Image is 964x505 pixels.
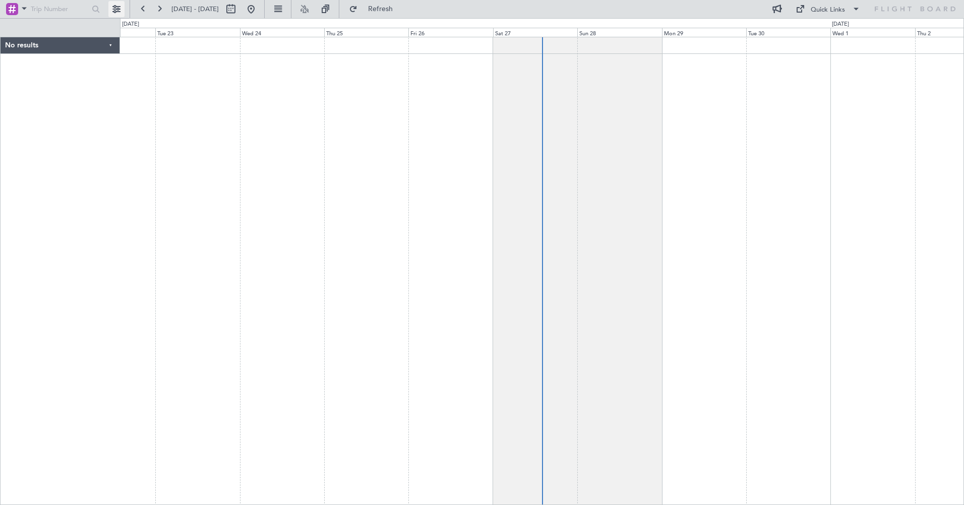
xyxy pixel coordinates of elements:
[31,2,89,17] input: Trip Number
[746,28,830,37] div: Tue 30
[832,20,849,29] div: [DATE]
[791,1,865,17] button: Quick Links
[408,28,493,37] div: Fri 26
[324,28,408,37] div: Thu 25
[171,5,219,14] span: [DATE] - [DATE]
[662,28,746,37] div: Mon 29
[811,5,845,15] div: Quick Links
[155,28,239,37] div: Tue 23
[344,1,405,17] button: Refresh
[577,28,661,37] div: Sun 28
[240,28,324,37] div: Wed 24
[359,6,402,13] span: Refresh
[830,28,915,37] div: Wed 1
[493,28,577,37] div: Sat 27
